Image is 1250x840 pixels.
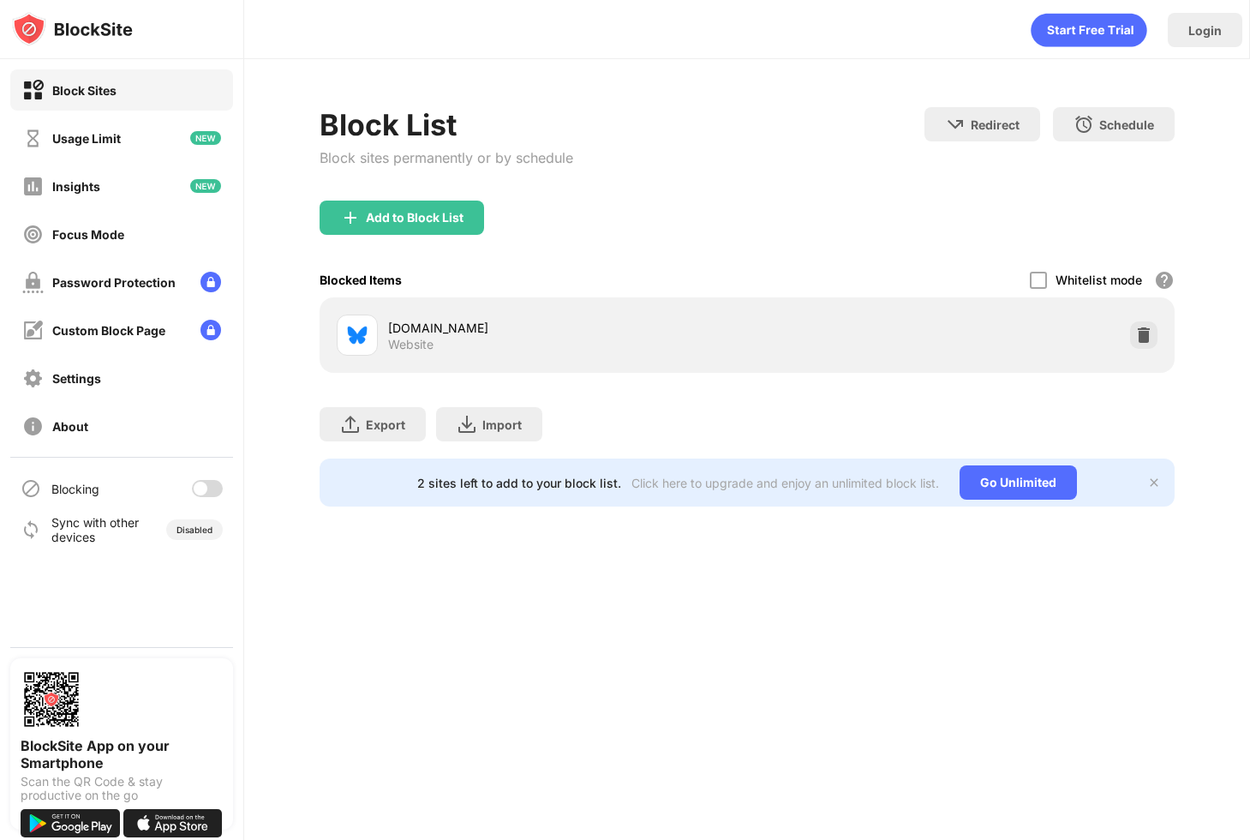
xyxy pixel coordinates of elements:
img: options-page-qr-code.png [21,669,82,730]
img: block-on.svg [22,80,44,101]
div: Custom Block Page [52,323,165,338]
div: Add to Block List [366,211,464,225]
img: lock-menu.svg [200,272,221,292]
img: logo-blocksite.svg [12,12,133,46]
div: Usage Limit [52,131,121,146]
img: focus-off.svg [22,224,44,245]
div: Password Protection [52,275,176,290]
div: About [52,419,88,434]
div: Scan the QR Code & stay productive on the go [21,775,223,802]
div: Website [388,337,434,352]
img: about-off.svg [22,416,44,437]
img: blocking-icon.svg [21,478,41,499]
div: Sync with other devices [51,515,140,544]
div: Block sites permanently or by schedule [320,149,573,166]
img: customize-block-page-off.svg [22,320,44,341]
img: password-protection-off.svg [22,272,44,293]
div: [DOMAIN_NAME] [388,319,747,337]
div: Disabled [176,525,212,535]
img: time-usage-off.svg [22,128,44,149]
img: new-icon.svg [190,179,221,193]
img: new-icon.svg [190,131,221,145]
div: Go Unlimited [960,465,1077,500]
div: Schedule [1099,117,1154,132]
div: Block Sites [52,83,117,98]
img: x-button.svg [1147,476,1161,489]
div: Focus Mode [52,227,124,242]
img: settings-off.svg [22,368,44,389]
div: Redirect [971,117,1020,132]
div: BlockSite App on your Smartphone [21,737,223,771]
div: Click here to upgrade and enjoy an unlimited block list. [631,476,939,490]
div: Export [366,417,405,432]
img: lock-menu.svg [200,320,221,340]
div: Whitelist mode [1056,273,1142,287]
div: Login [1188,23,1222,38]
img: insights-off.svg [22,176,44,197]
div: Block List [320,107,573,142]
div: Blocked Items [320,273,402,287]
img: download-on-the-app-store.svg [123,809,223,837]
div: Insights [52,179,100,194]
div: Blocking [51,482,99,496]
div: Settings [52,371,101,386]
img: favicons [347,325,368,345]
img: get-it-on-google-play.svg [21,809,120,837]
div: Import [482,417,522,432]
div: animation [1031,13,1147,47]
div: 2 sites left to add to your block list. [417,476,621,490]
img: sync-icon.svg [21,519,41,540]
